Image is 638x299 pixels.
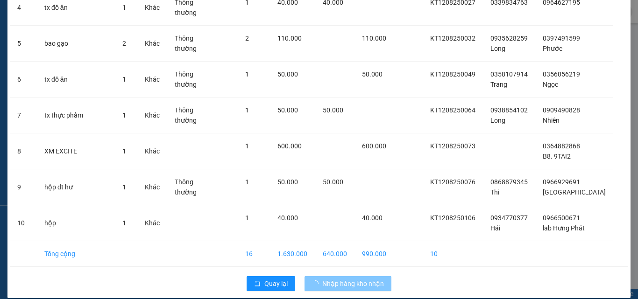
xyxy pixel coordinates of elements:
div: KonTum [80,8,149,19]
td: 5 [10,26,37,62]
td: Khác [137,62,167,97]
span: B8. 9TAI2 [543,153,571,160]
span: 0358107914 [490,70,528,78]
td: Thông thường [167,62,209,97]
span: 50.000 [277,106,298,114]
span: KT1208250073 [430,142,475,150]
span: 0397491599 [543,35,580,42]
div: An Sương [8,8,73,19]
div: 0919357252 [8,19,73,32]
span: Trang [490,81,507,88]
button: Nhập hàng kho nhận [305,276,391,291]
span: 1 [122,111,126,119]
td: 7 [10,97,37,133]
span: 50.000 [323,178,343,186]
span: 50.000 [323,106,343,114]
td: Khác [137,97,167,133]
td: tx thực phẩm [37,97,115,133]
span: 110.000 [277,35,302,42]
span: KT1208250049 [430,70,475,78]
span: 50.000 [362,70,383,78]
span: Nhiên [543,117,560,124]
span: 1 [122,4,126,11]
span: 1 [122,183,126,191]
td: hộp đt hư [37,169,115,205]
span: 1 [122,76,126,83]
td: 990.000 [354,241,394,267]
span: [GEOGRAPHIC_DATA] [543,188,606,196]
span: Nhập hàng kho nhận [322,278,384,289]
span: 1 [245,178,249,186]
span: 40.000 [277,214,298,222]
div: 0978489829 [80,19,149,32]
td: 16 [238,241,270,267]
span: Thi [490,188,499,196]
span: Long [490,45,505,52]
div: 120.000 [7,38,75,49]
span: 0356056219 [543,70,580,78]
td: 8 [10,133,37,169]
td: Thông thường [167,26,209,62]
td: 10 [10,205,37,241]
span: Quay lại [264,278,288,289]
span: Long [490,117,505,124]
span: 1 [122,219,126,227]
button: rollbackQuay lại [247,276,295,291]
span: loading [312,280,322,287]
span: 0364882868 [543,142,580,150]
td: Thông thường [167,97,209,133]
td: Khác [137,133,167,169]
td: 640.000 [315,241,354,267]
td: XM EXCITE [37,133,115,169]
span: 0909490828 [543,106,580,114]
td: 10 [423,241,483,267]
span: 1 [245,106,249,114]
span: rollback [254,280,261,288]
span: 600.000 [362,142,386,150]
span: 1 [245,70,249,78]
span: 40.000 [362,214,383,222]
span: Hải [490,224,500,232]
span: 50.000 [277,178,298,186]
td: Tổng cộng [37,241,115,267]
span: 0934770377 [490,214,528,222]
span: 50.000 [277,70,298,78]
span: Phước [543,45,562,52]
td: 6 [10,62,37,97]
span: CR : [7,39,21,49]
span: SL [79,54,92,67]
td: Khác [137,26,167,62]
td: 9 [10,169,37,205]
td: tx đồ ăn [37,62,115,97]
td: Khác [137,169,167,205]
span: Nhận: [80,9,102,19]
span: 600.000 [277,142,302,150]
span: 0966500671 [543,214,580,222]
span: 110.000 [362,35,386,42]
td: 1.630.000 [270,241,315,267]
span: 1 [122,147,126,155]
span: 2 [245,35,249,42]
span: 0935628259 [490,35,528,42]
span: 1 [245,214,249,222]
span: KT1208250106 [430,214,475,222]
span: 2 [122,40,126,47]
span: 0966929691 [543,178,580,186]
td: hộp [37,205,115,241]
td: bao gạo [37,26,115,62]
span: 1 [245,142,249,150]
span: lab Hưng Phát [543,224,585,232]
span: Gửi: [8,9,22,19]
span: KT1208250064 [430,106,475,114]
span: 0868879345 [490,178,528,186]
span: 0938854102 [490,106,528,114]
td: Khác [137,205,167,241]
td: Thông thường [167,169,209,205]
span: KT1208250076 [430,178,475,186]
div: Tên hàng: bao ( : 1 ) [8,55,149,66]
span: Ngọc [543,81,558,88]
span: KT1208250032 [430,35,475,42]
